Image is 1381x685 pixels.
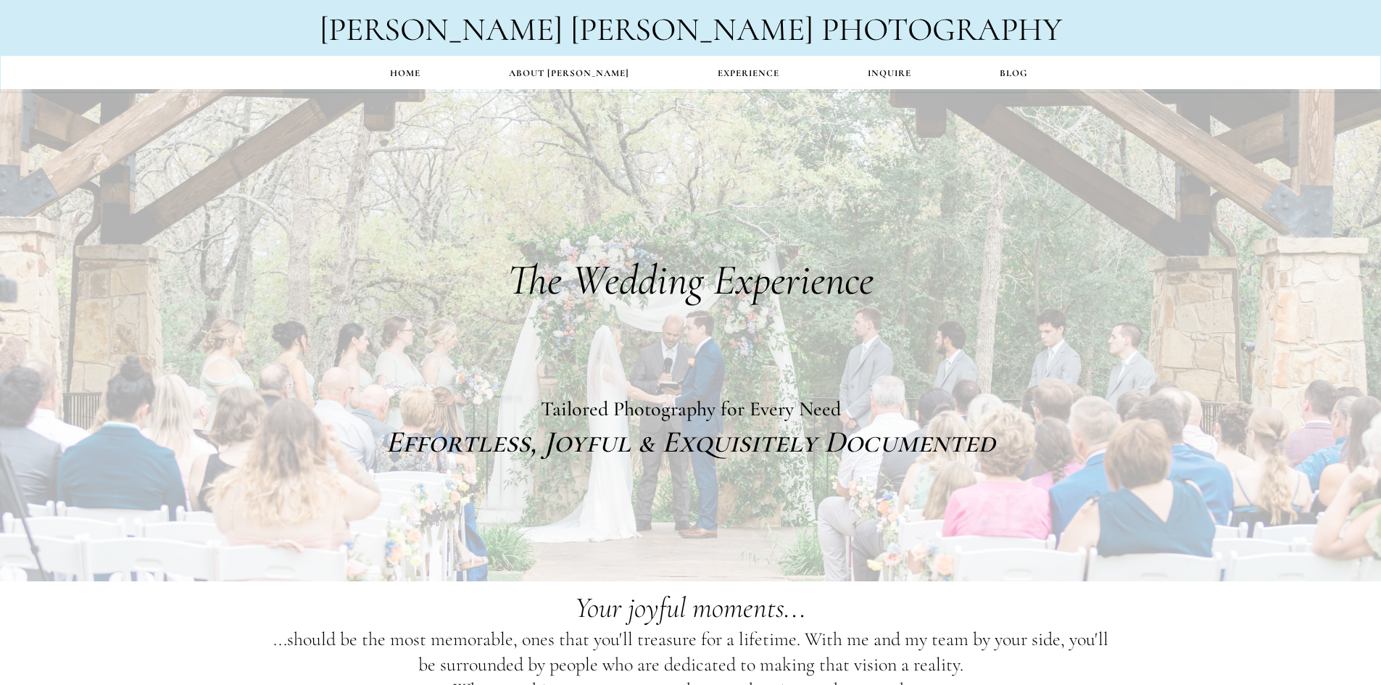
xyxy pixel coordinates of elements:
[507,254,874,306] em: The Wedding Experience
[386,423,995,460] span: Effortless, Joyful & Exquisitely Documented
[273,628,1108,676] span: ...should be the most memorable, ones that you'll treasure for a lifetime. With me and my team by...
[571,9,813,49] span: [PERSON_NAME]
[541,397,841,421] span: Tailored Photography for Every Need
[575,590,806,625] span: Your joyful moments...
[673,59,824,88] a: EXPERIENCE
[346,59,465,88] a: Home
[465,59,673,88] a: ABOUT ARLENE
[821,9,1062,49] span: PHOTOGRAPHY
[320,9,563,49] span: [PERSON_NAME]
[824,59,955,88] a: INQUIRE
[955,59,1071,88] a: BLOG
